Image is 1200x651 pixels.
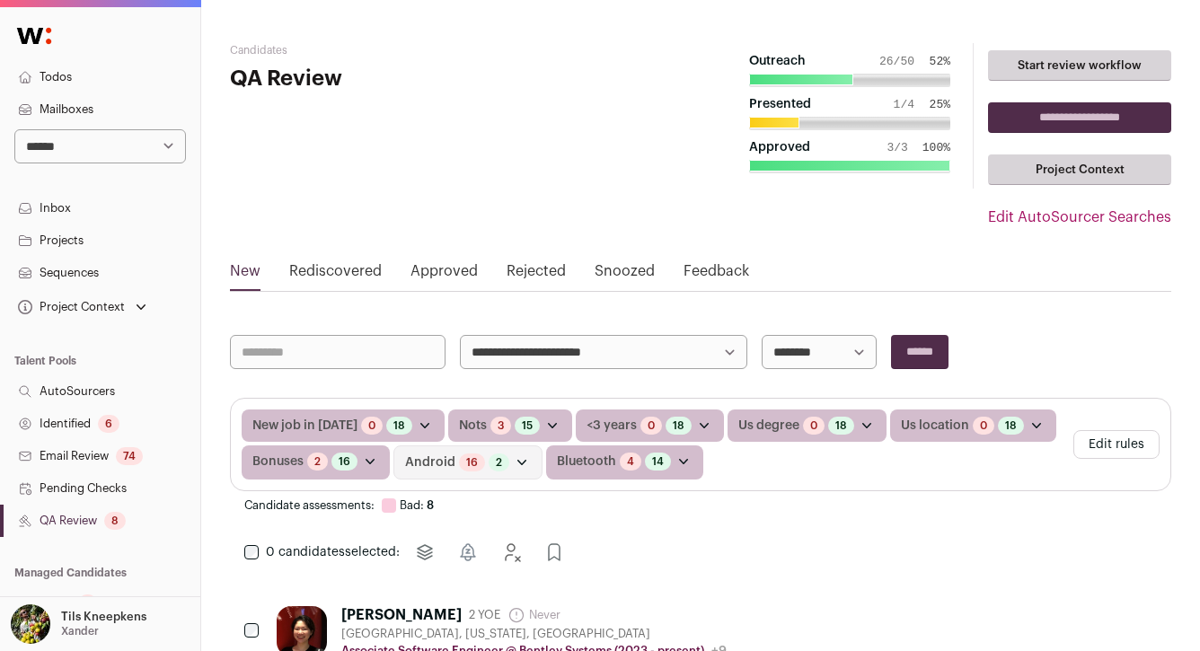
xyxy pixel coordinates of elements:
[61,624,99,638] p: Xander
[675,453,693,471] button: Open dropdown
[244,498,375,513] span: Candidate assessments:
[410,260,478,289] a: Approved
[341,606,462,624] div: [PERSON_NAME]
[361,453,379,471] button: Open dropdown
[727,43,973,189] button: Outreach 26/50 52% Presented 1/4 25% Approved 3/3 100%
[498,418,504,433] a: 3
[266,543,400,561] span: selected:
[493,534,529,570] button: Reject
[289,260,382,289] a: Rediscovered
[400,499,424,511] span: Bad:
[810,418,817,433] a: 0
[738,417,799,435] span: Us degree
[673,418,684,433] a: 18
[407,534,443,570] button: Move to project
[116,447,143,465] div: 74
[266,546,345,559] span: 0 candidates
[988,207,1171,228] a: Edit AutoSourcer Searches
[695,417,713,435] button: Open dropdown
[104,512,126,530] div: 8
[393,418,405,433] a: 18
[11,604,50,644] img: 6689865-medium_jpg
[339,454,350,469] a: 16
[314,454,321,469] a: 2
[98,415,119,433] div: 6
[14,300,125,314] div: Project Context
[230,260,260,289] a: New
[459,417,487,435] span: Nots
[1073,430,1160,459] button: Edit rules
[513,453,531,471] button: Open dropdown
[368,418,375,433] a: 0
[557,453,616,472] span: Bluetooth
[648,418,655,433] a: 0
[14,295,150,320] button: Open dropdown
[627,454,634,469] a: 4
[400,498,434,513] a: Bad: 8
[507,260,566,289] a: Rejected
[980,418,987,433] a: 0
[7,18,61,54] img: Wellfound
[252,453,304,472] span: Bonuses
[901,417,969,435] span: Us location
[405,453,455,471] span: Android
[469,608,500,622] span: 2 YOE
[587,417,637,435] span: <3 years
[416,417,434,435] button: Open dropdown
[595,260,655,289] a: Snoozed
[652,454,664,469] a: 14
[536,534,572,570] button: Approve
[1028,417,1046,435] button: Open dropdown
[341,627,727,641] div: [GEOGRAPHIC_DATA], [US_STATE], [GEOGRAPHIC_DATA]
[230,43,543,57] h2: Candidates
[7,604,150,644] button: Open dropdown
[252,417,357,435] span: New job in [DATE]
[496,455,502,470] a: 2
[988,50,1171,81] a: Start review workflow
[543,417,561,435] button: Open dropdown
[684,260,749,289] a: Feedback
[427,499,434,511] span: 8
[61,610,146,624] p: Tils Kneepkens
[507,606,560,624] span: Never
[1005,418,1017,433] a: 18
[450,534,486,570] button: Snooze
[988,154,1171,185] a: Project Context
[230,65,543,93] h1: QA Review
[466,455,478,470] a: 16
[78,594,97,612] div: 1
[835,418,847,433] a: 18
[522,418,533,433] a: 15
[858,417,876,435] button: Open dropdown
